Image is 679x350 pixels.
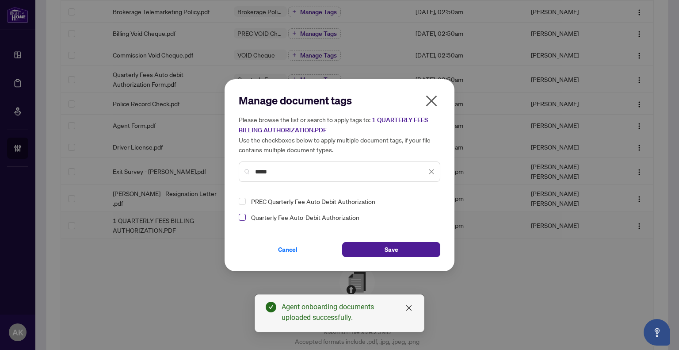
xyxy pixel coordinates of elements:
button: Open asap [644,319,670,346]
span: close [424,94,439,108]
button: Cancel [239,242,337,257]
span: Quarterly Fee Auto-Debit Authorization [251,212,359,223]
span: close [405,304,412,312]
h5: Please browse the list or search to apply tags to: Use the checkboxes below to apply multiple doc... [239,115,440,154]
button: Save [342,242,440,257]
span: close [428,169,435,175]
span: PREC Quarterly Fee Auto Debit Authorization [248,196,435,207]
span: PREC Quarterly Fee Auto Debit Authorization [251,196,375,207]
span: 1 QUARTERLY FEES BILLING AUTHORIZATION.PDF [239,116,428,134]
span: check-circle [266,302,276,312]
span: Select Quarterly Fee Auto-Debit Authorization [239,214,246,221]
span: Select PREC Quarterly Fee Auto Debit Authorization [239,198,246,205]
div: Agent onboarding documents uploaded successfully. [282,302,413,323]
span: Quarterly Fee Auto-Debit Authorization [248,212,435,223]
h2: Manage document tags [239,93,440,108]
a: Close [404,303,414,313]
span: Save [385,242,398,257]
span: Cancel [278,242,298,257]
